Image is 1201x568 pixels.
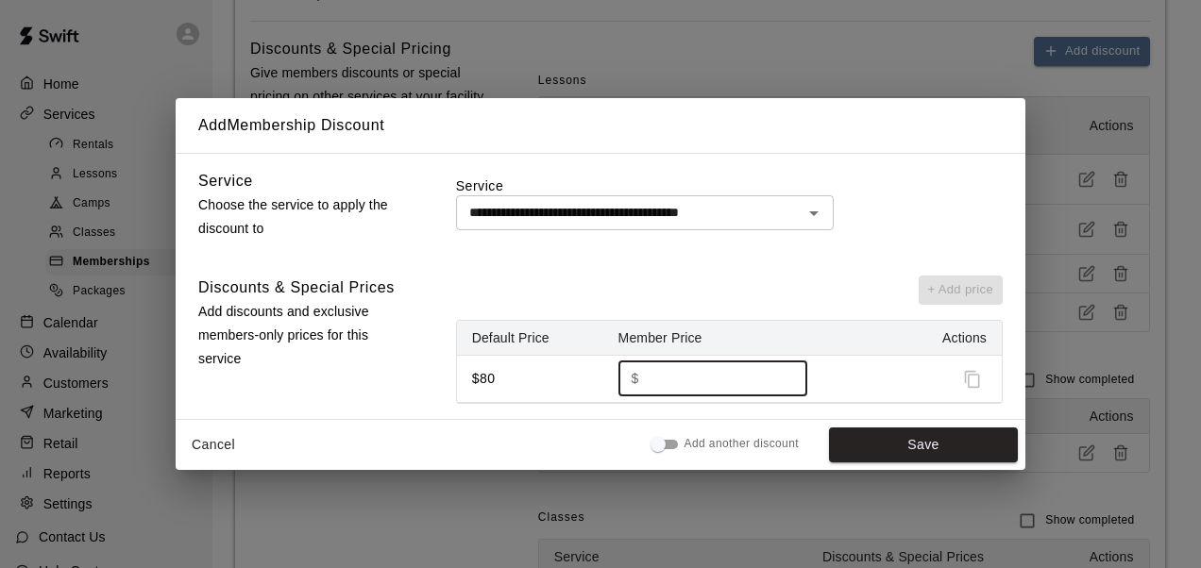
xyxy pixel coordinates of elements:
[685,435,799,454] span: Add another discount
[183,427,244,462] button: Cancel
[198,300,408,372] p: Add discounts and exclusive members-only prices for this service
[801,200,827,226] button: Open
[176,98,1025,153] h2: Add Membership Discount
[456,176,1003,195] label: Service
[632,369,639,389] p: $
[457,321,603,356] th: Default Price
[198,169,253,193] h6: Service
[198,276,395,300] h6: Discounts & Special Prices
[472,369,588,389] p: $80
[198,193,408,241] p: Choose the service to apply the discount to
[603,321,901,356] th: Member Price
[901,321,1002,356] th: Actions
[829,427,1018,462] button: Save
